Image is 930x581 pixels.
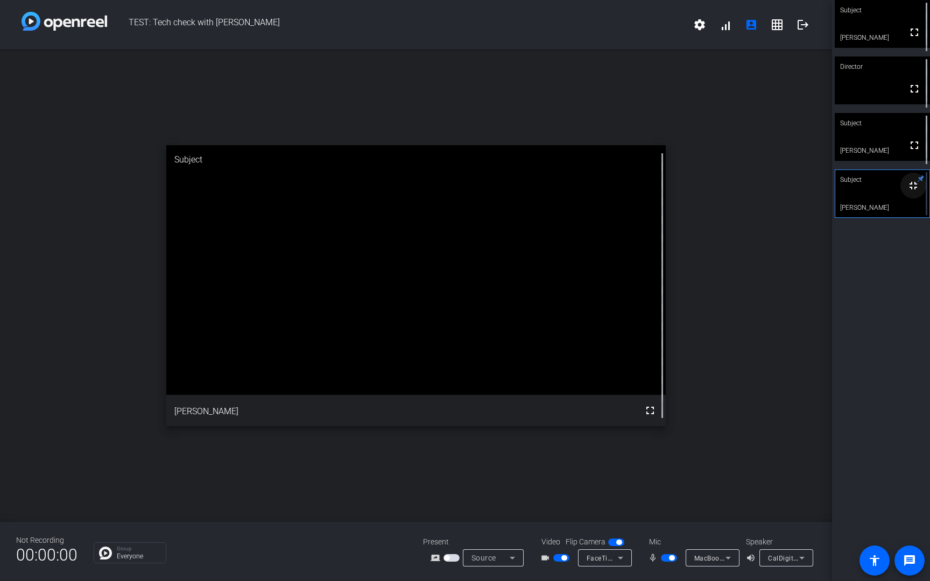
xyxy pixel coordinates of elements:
img: Chat Icon [99,547,112,559]
p: Group [117,546,160,551]
div: Not Recording [16,535,77,546]
div: Subject [835,113,930,133]
mat-icon: screen_share_outline [431,551,443,564]
span: MacBook Pro Microphone [694,554,775,562]
div: Present [423,536,531,548]
mat-icon: fullscreen [644,404,657,417]
img: white-gradient.svg [22,12,107,31]
mat-icon: settings [693,18,706,31]
mat-icon: grid_on [771,18,784,31]
mat-icon: account_box [745,18,758,31]
div: Director [835,56,930,77]
span: Flip Camera [566,536,605,548]
div: Subject [166,145,666,174]
div: Speaker [746,536,811,548]
mat-icon: fullscreen [908,26,921,39]
div: Subject [835,169,930,190]
mat-icon: logout [797,18,809,31]
mat-icon: accessibility [868,554,881,567]
mat-icon: fullscreen [908,139,921,152]
mat-icon: videocam_outline [540,551,553,564]
button: signal_cellular_alt [713,12,738,38]
span: CalDigit TS4 Audio - Rear [768,554,848,562]
mat-icon: fullscreen [908,82,921,95]
div: Mic [638,536,746,548]
mat-icon: volume_up [746,551,759,564]
span: Source [471,554,496,562]
span: FaceTime HD Camera [587,554,656,562]
span: TEST: Tech check with [PERSON_NAME] [107,12,687,38]
mat-icon: mic_none [648,551,661,564]
span: 00:00:00 [16,542,77,568]
mat-icon: message [903,554,916,567]
p: Everyone [117,553,160,559]
span: Video [541,536,560,548]
mat-icon: fullscreen_exit [907,179,920,192]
